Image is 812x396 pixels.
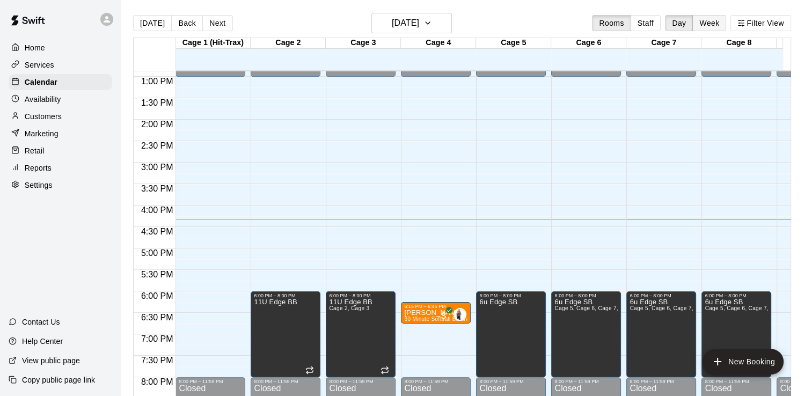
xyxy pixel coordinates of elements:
[701,38,777,48] div: Cage 8
[138,98,176,107] span: 1:30 PM
[630,305,713,311] span: Cage 5, Cage 6, Cage 7, Cage 8
[631,15,661,31] button: Staff
[630,293,693,298] div: 6:00 PM – 8:00 PM
[25,60,54,70] p: Services
[251,38,326,48] div: Cage 2
[25,180,53,190] p: Settings
[479,379,543,384] div: 8:00 PM – 11:59 PM
[630,379,693,384] div: 8:00 PM – 11:59 PM
[22,317,60,327] p: Contact Us
[404,379,467,384] div: 8:00 PM – 11:59 PM
[179,379,242,384] div: 8:00 PM – 11:59 PM
[458,308,466,321] span: Payton Allred
[25,163,52,173] p: Reports
[9,160,112,176] a: Reports
[9,74,112,90] a: Calendar
[705,305,788,311] span: Cage 5, Cage 6, Cage 7, Cage 8
[138,184,176,193] span: 3:30 PM
[25,94,61,105] p: Availability
[202,15,232,31] button: Next
[254,293,317,298] div: 6:00 PM – 8:00 PM
[9,177,112,193] a: Settings
[138,227,176,236] span: 4:30 PM
[22,375,95,385] p: Copy public page link
[9,108,112,124] a: Customers
[326,38,401,48] div: Cage 3
[22,336,63,347] p: Help Center
[329,379,392,384] div: 8:00 PM – 11:59 PM
[554,305,638,311] span: Cage 5, Cage 6, Cage 7, Cage 8
[25,145,45,156] p: Retail
[730,15,791,31] button: Filter View
[138,334,176,343] span: 7:00 PM
[9,143,112,159] a: Retail
[138,120,176,129] span: 2:00 PM
[9,57,112,73] a: Services
[254,379,317,384] div: 8:00 PM – 11:59 PM
[479,293,543,298] div: 6:00 PM – 8:00 PM
[171,15,203,31] button: Back
[133,15,172,31] button: [DATE]
[703,349,784,375] button: add
[22,355,80,366] p: View public page
[453,308,466,321] div: Payton Allred
[138,141,176,150] span: 2:30 PM
[138,313,176,322] span: 6:30 PM
[692,15,726,31] button: Week
[138,377,176,386] span: 8:00 PM
[401,38,476,48] div: Cage 4
[25,111,62,122] p: Customers
[705,293,768,298] div: 6:00 PM – 8:00 PM
[404,316,490,322] span: 30 Minute Softball Batting Lesson
[705,379,768,384] div: 8:00 PM – 11:59 PM
[138,163,176,172] span: 3:00 PM
[551,38,626,48] div: Cage 6
[138,356,176,365] span: 7:30 PM
[381,366,389,375] span: Recurring event
[138,206,176,215] span: 4:00 PM
[138,248,176,258] span: 5:00 PM
[175,38,251,48] div: Cage 1 (Hit-Trax)
[9,126,112,142] a: Marketing
[554,379,618,384] div: 8:00 PM – 11:59 PM
[25,42,45,53] p: Home
[626,291,696,377] div: 6:00 PM – 8:00 PM: 6u Edge SB
[138,270,176,279] span: 5:30 PM
[476,291,546,377] div: 6:00 PM – 8:00 PM: 6u Edge SB
[401,302,471,324] div: 6:15 PM – 6:45 PM: Richlynn Rowlette
[626,38,701,48] div: Cage 7
[305,366,314,375] span: Recurring event
[371,13,452,33] button: [DATE]
[592,15,631,31] button: Rooms
[9,40,112,56] a: Home
[251,291,320,377] div: 6:00 PM – 8:00 PM: 11U Edge BB
[551,291,621,377] div: 6:00 PM – 8:00 PM: 6u Edge SB
[329,293,392,298] div: 6:00 PM – 8:00 PM
[455,309,465,320] img: Payton Allred
[138,77,176,86] span: 1:00 PM
[25,128,58,139] p: Marketing
[404,304,467,309] div: 6:15 PM – 6:45 PM
[665,15,693,31] button: Day
[701,291,771,377] div: 6:00 PM – 8:00 PM: 6u Edge SB
[9,91,112,107] a: Availability
[25,77,57,87] p: Calendar
[438,310,449,321] span: All customers have paid
[326,291,396,377] div: 6:00 PM – 8:00 PM: 11U Edge BB
[554,293,618,298] div: 6:00 PM – 8:00 PM
[329,305,369,311] span: Cage 2, Cage 3
[138,291,176,300] span: 6:00 PM
[476,38,551,48] div: Cage 5
[392,16,419,31] h6: [DATE]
